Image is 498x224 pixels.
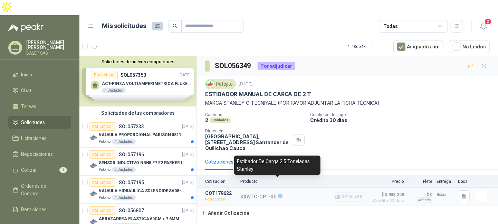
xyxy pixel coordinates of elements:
[8,148,71,161] a: Negociaciones
[370,199,404,203] span: Crédito 30 días
[370,179,404,184] p: Precio
[89,133,97,142] img: Company Logo
[182,123,194,130] p: [DATE]
[458,179,472,184] p: Docs
[112,195,136,200] div: 1 Unidades
[234,156,320,175] div: Estibador De Carga 2.5 Toneladas Stanley
[99,195,111,200] p: Patojito
[182,151,194,158] p: [DATE]
[89,150,116,159] div: Por cotizar
[21,166,37,174] span: Cotizar
[205,190,236,196] p: COT179622
[205,99,490,107] p: MARCA STANLEY O TECNIYALE (POR FAVOR ADJUNTAR LA FICHA TÉCNICA)
[112,167,136,172] div: 2 Unidades
[21,182,65,197] span: Órdenes de Compra
[197,206,253,220] button: Añadir Cotización
[205,91,311,98] p: ESTIBADOR MANUAL DE CARGA DE 2 T
[8,68,71,81] a: Inicio
[205,112,305,117] p: Cantidad
[119,180,144,185] p: SOL057195
[215,60,252,71] h3: SOL056349
[383,22,398,30] div: Todas
[370,190,404,199] span: $ 3.903.200
[477,20,490,32] button: 2
[21,71,32,78] span: Inicio
[437,179,454,184] p: Entrega
[152,22,163,30] span: 65
[240,194,282,200] p: SXWTC-CPT-30
[102,21,146,31] h1: Mis solicitudes
[8,24,44,32] img: Logo peakr
[79,176,197,204] a: Por cotizarSOL057195[DATE] Company LogoVALVULA HIDRAULICA SOLENOIDE SV08-20 REF : SV08-3B-N-24DC-...
[207,80,214,88] img: Company Logo
[408,190,432,199] p: $ 0
[205,133,290,151] p: [GEOGRAPHIC_DATA], [STREET_ADDRESS] Santander de Quilichao , Cauca
[59,167,67,173] span: 1
[26,51,71,55] p: BASEP SAS
[79,148,197,176] a: Por cotizarSOL057196[DATE] Company LogoSENSOR INDUCTIVO NBN5 F7 E2 PARKER IIPatojito2 Unidades
[21,119,45,126] span: Solicitudes
[182,179,194,186] p: [DATE]
[205,79,236,89] div: Patojito
[437,190,454,199] p: 8 días
[449,40,490,53] button: No Leídos
[21,206,47,213] span: Remisiones
[408,179,432,184] p: Flete
[8,84,71,97] a: Chat
[182,207,194,214] p: [DATE]
[205,179,236,184] p: Cotización
[112,139,136,144] div: 1 Unidades
[99,188,185,194] p: VALVULA HIDRAULICA SOLENOIDE SV08-20 REF : SV08-3B-N-24DC-DG NORMALMENTE CERRADA
[119,124,144,129] p: SOL057233
[26,40,71,50] p: [PERSON_NAME] [PERSON_NAME]
[21,103,37,110] span: Tareas
[79,120,197,148] a: Por cotizarSOL057233[DATE] Company LogoVALVULA PROPORCIONAL PARISON 0811404612 / 4WRPEH6C4 REXROT...
[21,87,32,94] span: Chat
[21,150,53,158] span: Negociaciones
[8,179,71,200] a: Órdenes de Compra
[205,129,290,133] p: Dirección
[239,81,252,87] p: [DATE]
[416,197,432,203] div: Incluido
[89,206,116,215] div: Por cotizar
[79,56,197,106] div: Solicitudes de nuevos compradoresPor cotizarSOL057350[DATE] ACT-PINZA VOLTIAMPERIMETRICA FLUKE 40...
[119,152,144,157] p: SOL057196
[8,100,71,113] a: Tareas
[89,122,116,131] div: Por cotizar
[310,112,495,117] p: Condición de pago
[99,139,111,144] p: Patojito
[89,161,97,170] img: Company Logo
[210,118,231,123] div: Unidades
[240,179,365,184] p: Producto
[89,189,97,198] img: Company Logo
[8,164,71,177] a: Cotizar1
[258,62,295,70] div: Por adjudicar
[89,178,116,187] div: Por cotizar
[99,160,184,166] p: SENSOR INDUCTIVO NBN5 F7 E2 PARKER II
[8,132,71,145] a: Licitaciones
[173,24,178,28] span: search
[8,116,71,129] a: Solicitudes
[99,132,185,138] p: VALVULA PROPORCIONAL PARISON 0811404612 / 4WRPEH6C4 REXROTH
[99,216,185,222] p: ABRAZADERA PLASTICA 60CM x 7.6MM ANCHA
[393,40,443,53] button: Asignado a mi
[205,117,208,123] p: 2
[348,41,388,52] div: 1 - 48 de 48
[205,196,236,203] p: Por recotizar
[79,106,197,120] div: Solicitudes de tus compradores
[119,208,144,213] p: SOL056807
[205,158,233,166] div: Cotizaciones
[310,117,495,123] p: Crédito 30 días
[484,18,492,25] span: 2
[8,203,71,216] a: Remisiones
[21,134,47,142] span: Licitaciones
[82,59,194,64] button: Solicitudes de nuevos compradores
[99,167,111,172] p: Patojito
